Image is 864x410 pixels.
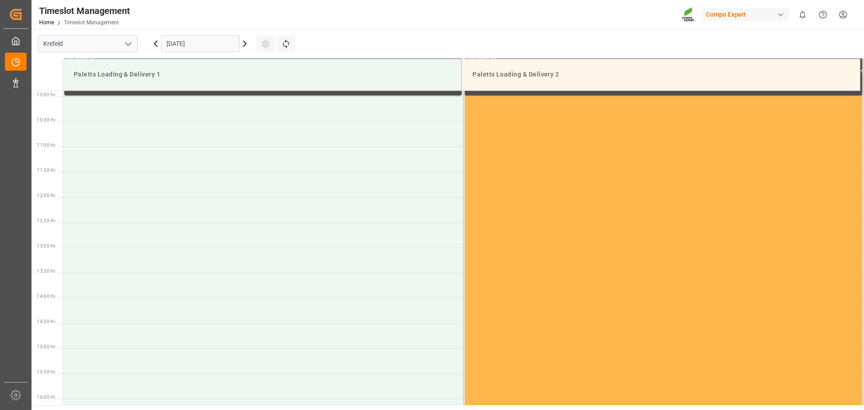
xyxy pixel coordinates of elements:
[37,395,55,400] span: 16:00 Hr
[39,4,130,18] div: Timeslot Management
[161,35,239,52] input: DD.MM.YYYY
[37,143,55,148] span: 11:00 Hr
[702,6,792,23] button: Compo Expert
[37,369,55,374] span: 15:30 Hr
[37,218,55,223] span: 12:30 Hr
[37,294,55,299] span: 14:00 Hr
[469,66,853,83] div: Paletts Loading & Delivery 2
[38,35,138,52] input: Type to search/select
[39,19,54,26] a: Home
[70,66,454,83] div: Paletts Loading & Delivery 1
[37,344,55,349] span: 15:00 Hr
[37,243,55,248] span: 13:00 Hr
[702,8,789,21] div: Compo Expert
[37,269,55,274] span: 13:30 Hr
[37,117,55,122] span: 10:30 Hr
[121,37,135,51] button: open menu
[792,5,813,25] button: show 0 new notifications
[37,319,55,324] span: 14:30 Hr
[37,193,55,198] span: 12:00 Hr
[813,5,833,25] button: Help Center
[37,168,55,173] span: 11:30 Hr
[682,7,696,23] img: Screenshot%202023-09-29%20at%2010.02.21.png_1712312052.png
[37,92,55,97] span: 10:00 Hr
